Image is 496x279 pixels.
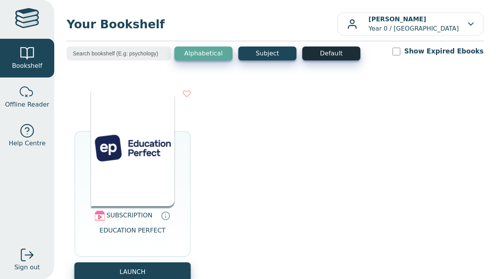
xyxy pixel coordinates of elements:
[369,15,426,23] b: [PERSON_NAME]
[337,12,484,36] button: [PERSON_NAME]Year 0 / [GEOGRAPHIC_DATA]
[67,15,337,33] span: Your Bookshelf
[238,46,296,60] button: Subject
[12,61,42,71] span: Bookshelf
[404,46,484,56] label: Show Expired Ebooks
[174,46,232,60] button: Alphabetical
[91,90,174,206] img: 72d1a00a-2440-4d08-b23c-fe2119b8f9a7.png
[9,139,45,148] span: Help Centre
[100,226,165,245] span: EDUCATION PERFECT
[302,46,360,60] button: Default
[161,211,170,220] a: Digital subscriptions can include coursework, exercises and interactive content. Subscriptions ar...
[95,211,105,220] img: subscription.svg
[5,100,49,109] span: Offline Reader
[14,263,40,272] span: Sign out
[107,212,152,219] span: SUBSCRIPTION
[369,15,459,33] p: Year 0 / [GEOGRAPHIC_DATA]
[67,46,171,60] input: Search bookshelf (E.g: psychology)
